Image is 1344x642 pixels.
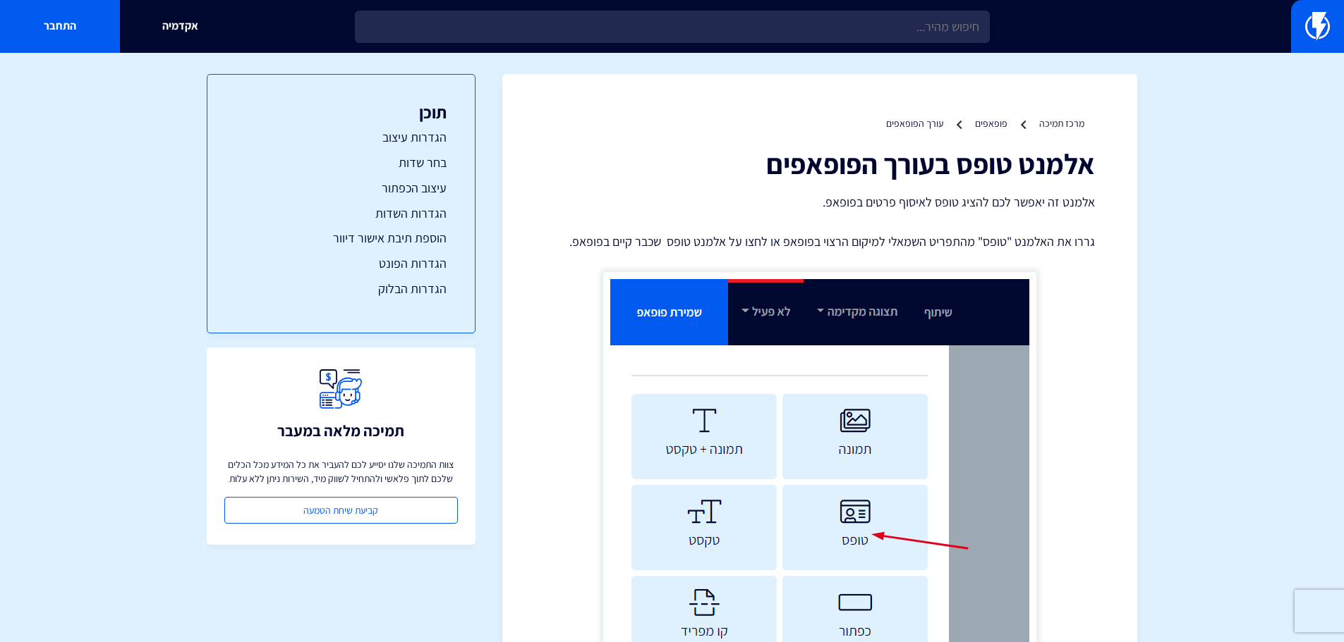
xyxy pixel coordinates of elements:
[545,193,1095,211] p: אלמנט זה יאפשר לכם להציג טופס לאיסוף פרטים בפופאפ.
[236,103,447,121] h3: תוכן
[224,497,458,524] a: קביעת שיחת הטמעה
[355,11,990,43] input: חיפוש מהיר...
[975,117,1007,130] a: פופאפים
[236,280,447,298] a: הגדרות הבלוק
[236,229,447,247] a: הוספת תיבת אישור דיוור
[236,154,447,172] a: בחר שדות
[224,457,458,486] p: צוות התמיכה שלנו יסייע לכם להעביר את כל המידע מכל הכלים שלכם לתוך פלאשי ולהתחיל לשווק מיד, השירות...
[277,422,404,439] h3: תמיכה מלאה במעבר
[236,179,447,197] a: עיצוב הכפתור
[236,204,447,223] a: הגדרות השדות
[236,254,447,273] a: הגדרות הפונט
[545,148,1095,179] h1: אלמנט טופס בעורך הפופאפים
[545,233,1095,251] p: גררו את האלמנט "טופס" מהתפריט השמאלי למיקום הרצוי בפופאפ או לחצו על אלמנט טופס שכבר קיים בפופאפ.
[236,128,447,147] a: הגדרות עיצוב
[886,117,943,130] a: עורך הפופאפים
[1039,117,1084,130] a: מרכז תמיכה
